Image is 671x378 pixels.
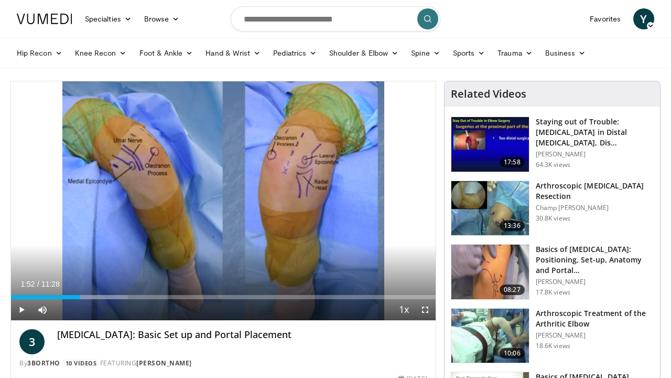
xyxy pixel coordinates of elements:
[583,8,627,29] a: Favorites
[536,244,654,276] h3: Basics of [MEDICAL_DATA]: Positioning, Set-up, Anatomy and Portal…
[17,14,72,24] img: VuMedi Logo
[539,43,592,64] a: Business
[199,43,267,64] a: Hand & Wrist
[415,299,436,320] button: Fullscreen
[451,117,529,172] img: Q2xRg7exoPLTwO8X4xMDoxOjB1O8AjAz_1.150x105_q85_crop-smart_upscale.jpg
[536,181,654,202] h3: Arthroscopic [MEDICAL_DATA] Resection
[19,359,427,368] div: By FEATURING
[79,8,138,29] a: Specialties
[447,43,492,64] a: Sports
[41,280,60,288] span: 11:28
[451,117,654,172] a: 17:58 Staying out of Trouble: [MEDICAL_DATA] in Distal [MEDICAL_DATA], Dis… [PERSON_NAME] 64.3K v...
[405,43,446,64] a: Spine
[500,285,525,295] span: 08:27
[62,359,100,367] a: 10 Videos
[536,150,654,159] p: [PERSON_NAME]
[536,288,570,297] p: 17.8K views
[231,6,440,31] input: Search topics, interventions
[536,308,654,329] h3: Arthroscopic Treatment of the Arthritic Elbow
[500,220,525,231] span: 13:36
[10,43,69,64] a: Hip Recon
[536,342,570,350] p: 18.6K views
[536,331,654,340] p: [PERSON_NAME]
[536,161,570,169] p: 64.3K views
[11,81,436,321] video-js: Video Player
[451,181,529,236] img: 1004753_3.png.150x105_q85_crop-smart_upscale.jpg
[451,181,654,236] a: 13:36 Arthroscopic [MEDICAL_DATA] Resection Champ [PERSON_NAME] 30.8K views
[323,43,405,64] a: Shoulder & Elbow
[69,43,133,64] a: Knee Recon
[11,295,436,299] div: Progress Bar
[500,157,525,167] span: 17:58
[536,204,654,212] p: Champ [PERSON_NAME]
[536,214,570,223] p: 30.8K views
[267,43,323,64] a: Pediatrics
[491,43,539,64] a: Trauma
[57,329,427,341] h4: [MEDICAL_DATA]: Basic Set up and Portal Placement
[133,43,200,64] a: Foot & Ankle
[633,8,654,29] a: Y
[20,280,35,288] span: 1:52
[451,308,654,364] a: 10:06 Arthroscopic Treatment of the Arthritic Elbow [PERSON_NAME] 18.6K views
[138,8,186,29] a: Browse
[394,299,415,320] button: Playback Rate
[451,244,654,300] a: 08:27 Basics of [MEDICAL_DATA]: Positioning, Set-up, Anatomy and Portal… [PERSON_NAME] 17.8K views
[32,299,53,320] button: Mute
[536,278,654,286] p: [PERSON_NAME]
[37,280,39,288] span: /
[27,359,60,367] a: 3bortho
[451,88,526,100] h4: Related Videos
[11,299,32,320] button: Play
[500,348,525,359] span: 10:06
[451,309,529,363] img: 38495_0000_3.png.150x105_q85_crop-smart_upscale.jpg
[451,245,529,299] img: b6cb6368-1f97-4822-9cbd-ab23a8265dd2.150x105_q85_crop-smart_upscale.jpg
[136,359,192,367] a: [PERSON_NAME]
[536,117,654,148] h3: Staying out of Trouble: [MEDICAL_DATA] in Distal [MEDICAL_DATA], Dis…
[19,329,45,354] a: 3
